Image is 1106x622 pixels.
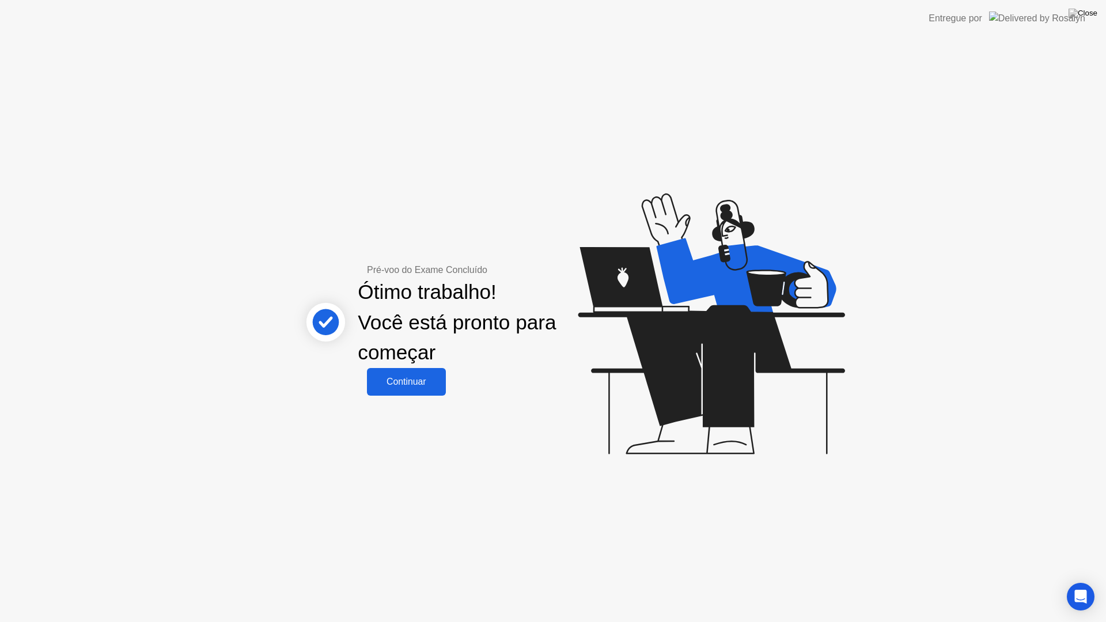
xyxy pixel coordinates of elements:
button: Continuar [367,368,446,396]
div: Entregue por [929,12,982,25]
img: Delivered by Rosalyn [989,12,1085,25]
img: Close [1069,9,1097,18]
div: Continuar [370,377,442,387]
div: Ótimo trabalho! Você está pronto para começar [358,277,605,368]
div: Pré-voo do Exame Concluído [367,263,605,277]
div: Open Intercom Messenger [1067,583,1094,610]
